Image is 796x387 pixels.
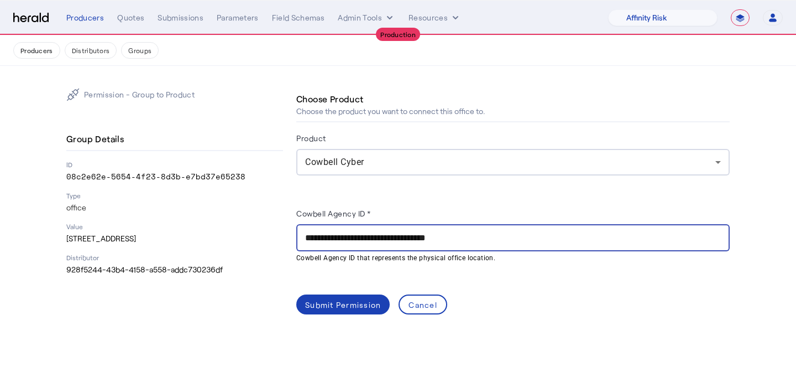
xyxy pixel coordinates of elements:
button: Distributors [65,42,117,59]
img: Herald Logo [13,13,49,23]
h4: Group Details [66,132,128,146]
p: Value [66,222,283,231]
div: Cancel [409,299,437,311]
label: Product [296,133,326,143]
p: [STREET_ADDRESS] [66,233,283,244]
div: Quotes [117,12,144,23]
p: Permission - Group to Product [84,89,195,100]
label: Cowbell Agency ID * [296,209,371,218]
div: Parameters [217,12,259,23]
h4: Choose Product [296,92,364,106]
span: Cowbell Cyber [305,157,364,167]
p: Type [66,191,283,200]
p: 08c2e62e-5654-4f23-8d3b-e7bd37e65238 [66,171,283,182]
p: ID [66,160,283,169]
p: Choose the product you want to connect this office to. [296,106,485,117]
button: Producers [13,42,60,59]
div: Submissions [158,12,203,23]
p: office [66,202,283,213]
div: Production [376,28,420,41]
button: Resources dropdown menu [409,12,461,23]
p: 928f5244-43b4-4158-a558-addc730236df [66,264,283,275]
p: Distributor [66,253,283,262]
div: Producers [66,12,104,23]
button: Cancel [399,295,447,314]
button: Groups [121,42,159,59]
button: internal dropdown menu [338,12,395,23]
button: Submit Permission [296,295,390,314]
mat-hint: Cowbell Agency ID that represents the physical office location. [296,251,723,264]
div: Submit Permission [305,299,381,311]
div: Field Schemas [272,12,325,23]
